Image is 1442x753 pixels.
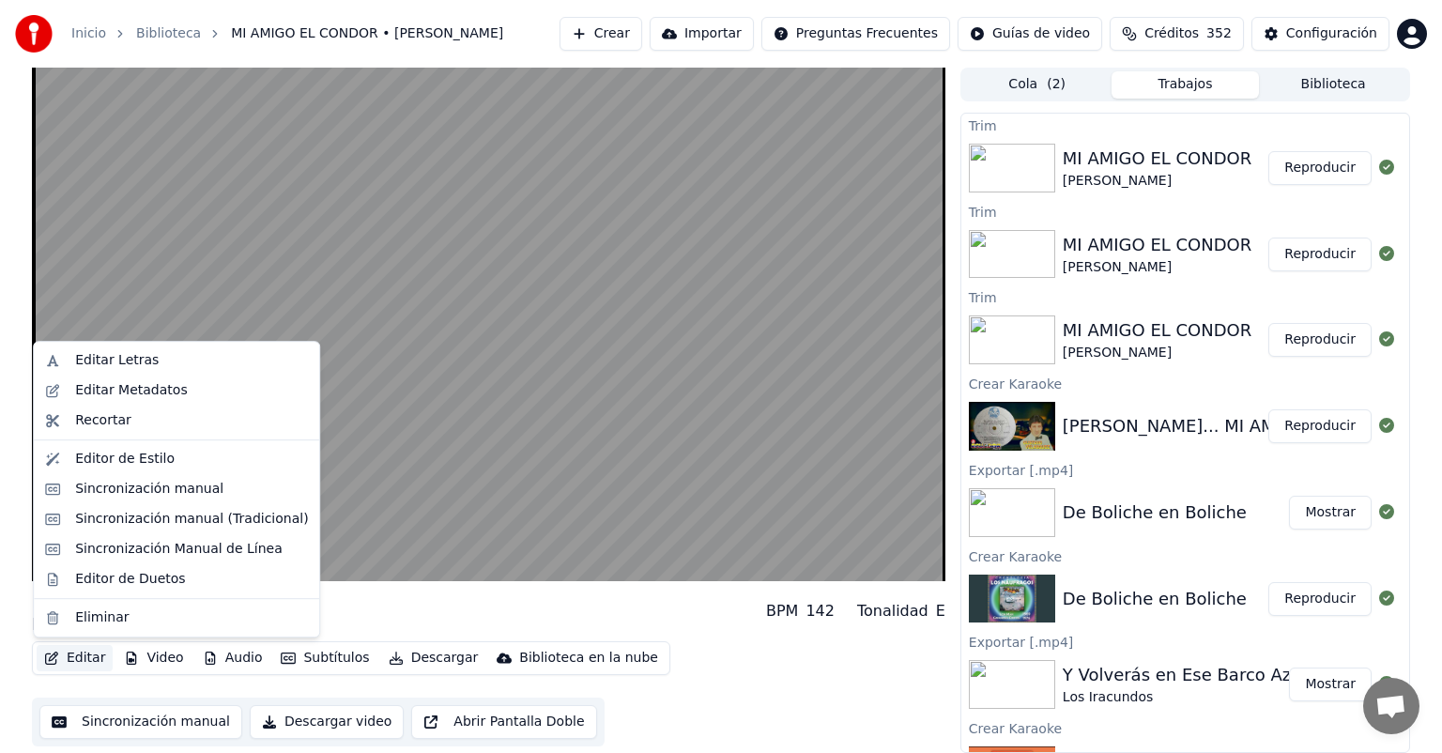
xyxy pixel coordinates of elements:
button: Preguntas Frecuentes [761,17,950,51]
div: Exportar [.mp4] [961,630,1409,653]
div: MI AMIGO EL CONDOR [1063,317,1251,344]
button: Subtítulos [273,645,376,671]
nav: breadcrumb [71,24,503,43]
div: Sincronización manual [75,480,223,499]
button: Audio [195,645,270,671]
button: Biblioteca [1259,71,1407,99]
button: Descargar video [250,705,404,739]
button: Créditos352 [1110,17,1244,51]
div: Trim [961,114,1409,136]
button: Editar [37,645,113,671]
div: De Boliche en Boliche [1063,586,1247,612]
a: Biblioteca [136,24,201,43]
div: Trim [961,200,1409,223]
a: Inicio [71,24,106,43]
button: Cola [963,71,1112,99]
div: De Boliche en Boliche [1063,499,1247,526]
button: Reproducir [1268,323,1372,357]
button: Reproducir [1268,151,1372,185]
button: Trabajos [1112,71,1260,99]
div: [PERSON_NAME] [1063,344,1251,362]
div: Editar Metadatos [75,381,187,400]
div: Configuración [1286,24,1377,43]
span: 352 [1206,24,1232,43]
div: MI AMIGO EL CONDOR [32,589,242,615]
div: E [936,600,945,622]
button: Mostrar [1289,496,1372,530]
div: 142 [805,600,835,622]
div: Los Iracundos [1063,688,1307,707]
span: ( 2 ) [1047,75,1066,94]
div: Sincronización Manual de Línea [75,540,283,559]
button: Crear [560,17,642,51]
button: Configuración [1251,17,1389,51]
div: Recortar [75,411,131,430]
div: Crear Karaoke [961,716,1409,739]
button: Reproducir [1268,409,1372,443]
div: [PERSON_NAME] [32,615,242,634]
div: [PERSON_NAME] [1063,172,1251,191]
div: Exportar [.mp4] [961,458,1409,481]
div: Trim [961,285,1409,308]
div: Crear Karaoke [961,372,1409,394]
div: Biblioteca en la nube [519,649,658,668]
div: MI AMIGO EL CONDOR [1063,232,1251,258]
button: Video [116,645,191,671]
button: Guías de video [958,17,1102,51]
img: youka [15,15,53,53]
div: MI AMIGO EL CONDOR [1063,146,1251,172]
button: Abrir Pantalla Doble [411,705,596,739]
span: MI AMIGO EL CONDOR • [PERSON_NAME] [231,24,503,43]
div: Eliminar [75,608,129,627]
span: Créditos [1144,24,1199,43]
button: Reproducir [1268,238,1372,271]
div: Y Volverás en Ese Barco Azul [1063,662,1307,688]
div: Editor de Estilo [75,450,175,469]
div: Sincronización manual (Tradicional) [75,510,308,529]
button: Sincronización manual [39,705,242,739]
button: Importar [650,17,754,51]
div: Editar Letras [75,351,159,370]
div: BPM [766,600,798,622]
button: Mostrar [1289,668,1372,701]
button: Descargar [381,645,486,671]
div: Editor de Duetos [75,570,185,589]
a: Chat abierto [1363,678,1419,734]
div: Crear Karaoke [961,545,1409,567]
div: [PERSON_NAME] [1063,258,1251,277]
button: Reproducir [1268,582,1372,616]
div: Tonalidad [857,600,928,622]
